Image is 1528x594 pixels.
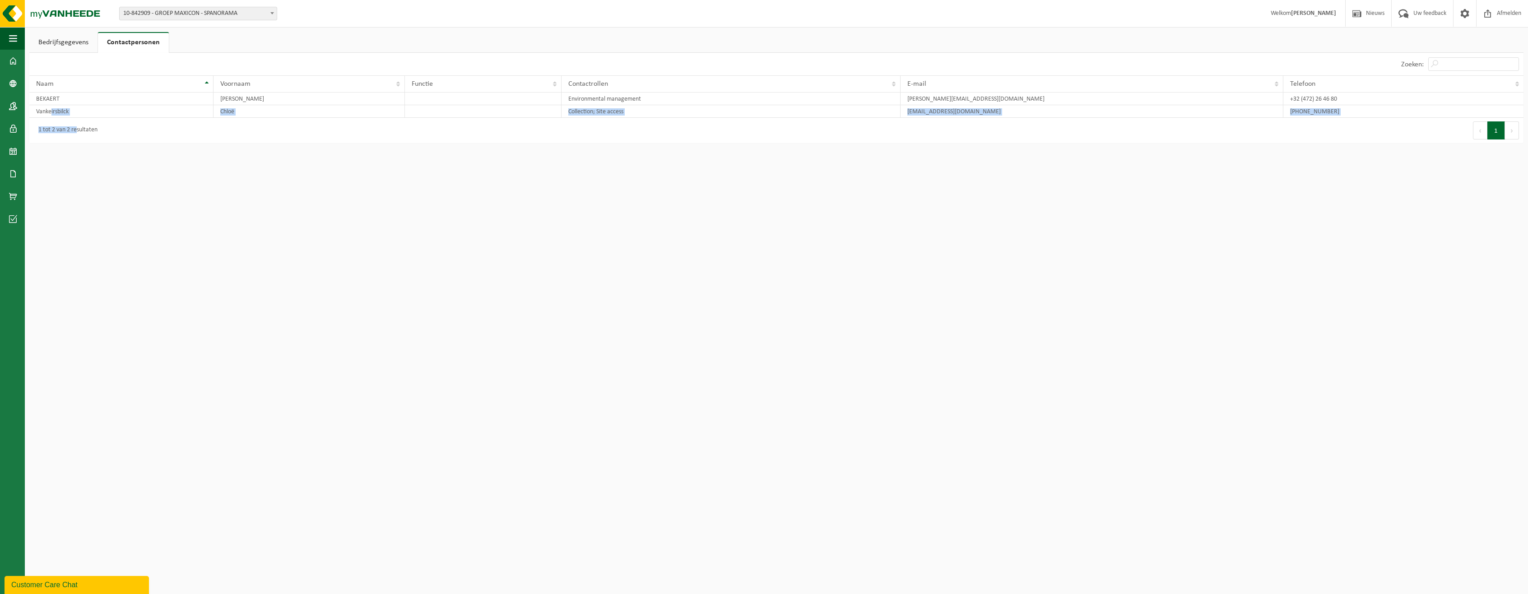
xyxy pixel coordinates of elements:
[29,32,98,53] a: Bedrijfsgegevens
[1290,80,1315,88] span: Telefoon
[120,7,277,20] span: 10-842909 - GROEP MAXICON - SPANORAMA
[562,93,901,105] td: Environmental management
[29,93,214,105] td: BEKAERT
[1473,121,1487,139] button: Previous
[1505,121,1519,139] button: Next
[29,105,214,118] td: Vankeirsbilck
[901,105,1283,118] td: [EMAIL_ADDRESS][DOMAIN_NAME]
[1487,121,1505,139] button: 1
[36,80,54,88] span: Naam
[1283,93,1523,105] td: +32 (472) 26 46 80
[907,80,926,88] span: E-mail
[98,32,169,53] a: Contactpersonen
[220,80,251,88] span: Voornaam
[214,105,404,118] td: Chloë
[34,122,98,139] div: 1 tot 2 van 2 resultaten
[119,7,277,20] span: 10-842909 - GROEP MAXICON - SPANORAMA
[1401,61,1424,68] label: Zoeken:
[1283,105,1523,118] td: [PHONE_NUMBER]
[562,105,901,118] td: Collection; Site access
[1291,10,1336,17] strong: [PERSON_NAME]
[412,80,433,88] span: Functie
[568,80,608,88] span: Contactrollen
[901,93,1283,105] td: [PERSON_NAME][EMAIL_ADDRESS][DOMAIN_NAME]
[5,574,151,594] iframe: chat widget
[214,93,404,105] td: [PERSON_NAME]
